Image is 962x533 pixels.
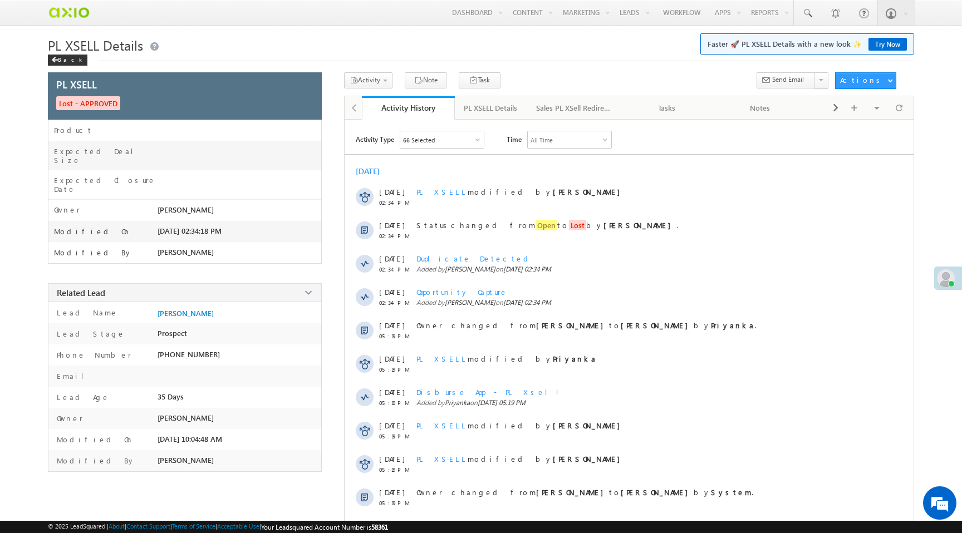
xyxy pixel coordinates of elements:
div: Activity History [370,102,447,113]
strong: Priyanka [711,320,755,330]
span: Added by on [416,265,862,273]
span: 05:19 PM [379,399,413,406]
img: Custom Logo [48,3,90,22]
a: Sales PL XSell Redirection [527,96,621,120]
label: Lead Name [54,308,118,317]
span: [PERSON_NAME] [158,205,214,214]
a: [PERSON_NAME] [158,309,214,318]
span: [DATE] [379,354,404,363]
strong: [PERSON_NAME] [553,187,626,196]
span: Time [507,131,522,147]
span: [PERSON_NAME] [445,265,495,273]
span: 02:34 PM [379,233,413,239]
span: [DATE] 10:04:48 AM [158,435,222,443]
label: Expected Deal Size [54,147,158,165]
a: Try Now [868,38,907,51]
span: [DATE] [379,421,404,430]
strong: [PERSON_NAME] [621,487,694,497]
label: Product [54,126,93,135]
span: changed from to by . [416,220,678,230]
label: Owner [54,205,80,214]
button: Actions [835,72,896,89]
span: Faster 🚀 PL XSELL Details with a new look ✨ [708,38,907,50]
span: Status [416,220,451,230]
div: Tasks [630,101,704,115]
span: [DATE] [379,220,404,230]
span: Added by on [416,398,862,407]
span: Lost [569,220,586,230]
span: © 2025 LeadSquared | | | | | [48,522,388,531]
span: [DATE] [379,487,404,497]
span: PL XSELL [416,454,468,463]
a: Activity History [362,96,455,120]
span: 02:34 PM [379,199,413,206]
span: Owner changed from to by . [416,320,757,330]
span: 35 Days [158,392,184,401]
span: Priyanka [445,398,470,407]
button: Send Email [757,72,815,88]
button: Task [459,72,500,88]
span: [DATE] 02:34 PM [503,265,551,273]
strong: [PERSON_NAME] [553,421,626,430]
span: 05:19 PM [379,433,413,440]
label: Modified By [54,456,135,465]
span: Opportunity Capture [416,287,508,297]
span: [DATE] 02:34 PM [503,298,551,307]
span: [DATE] 02:34:18 PM [158,226,222,235]
span: Activity Type [356,131,394,147]
a: Tasks [621,96,714,120]
span: Activity [358,76,380,84]
span: Related Lead [57,287,105,298]
span: 05:19 PM [379,333,413,339]
span: PL XSELL [56,77,97,91]
a: Notes [714,96,808,120]
strong: Priyanka [553,354,597,363]
strong: [PERSON_NAME] [536,320,609,330]
: Duplicate Detected [416,254,532,263]
label: Phone Number [54,350,131,359]
span: Disburse App - PL Xsell [416,387,567,397]
a: Acceptable Use [217,522,259,530]
span: 05:19 PM [379,466,413,473]
strong: [PERSON_NAME] [553,454,626,463]
span: 58361 [371,523,388,531]
label: Modified By [54,248,132,257]
a: PL XSELL Details [455,96,527,120]
label: Expected Closure Date [54,176,158,194]
span: PL XSELL Details [48,36,143,54]
a: Documents [807,96,901,120]
span: Send Email [772,75,804,85]
strong: [PERSON_NAME] [603,220,676,230]
span: Open [536,220,557,230]
span: PL XSELL [416,421,468,430]
label: Modified On [54,435,134,444]
span: modified by [416,454,626,463]
a: Contact Support [126,522,170,530]
div: PL XSELL Details [464,101,517,115]
span: [DATE] 05:19 PM [478,398,526,407]
span: modified by [416,421,626,430]
div: [DATE] [356,166,392,176]
span: Prospect [158,329,187,338]
div: Actions [840,75,884,85]
span: 05:19 PM [379,366,413,373]
span: PL XSELL [416,187,468,196]
div: Sales PL XSell Redirection [536,101,611,115]
span: 02:34 PM [379,266,413,273]
span: [DATE] [379,387,404,397]
span: [PERSON_NAME] [158,413,214,422]
button: Note [405,72,446,88]
strong: System [711,487,752,497]
div: Owner Changed,Status Changed,Stage Changed,Source Changed,Notes & 61 more.. [400,131,484,148]
span: Owner changed from to by . [416,487,753,497]
div: 66 Selected [403,136,435,144]
a: About [109,522,125,530]
div: Documents [816,101,891,115]
strong: [PERSON_NAME] [536,487,609,497]
span: [DATE] [379,287,404,297]
span: 05:19 PM [379,500,413,506]
span: PL XSELL [416,354,468,363]
span: modified by [416,354,597,363]
span: Added by on [416,298,862,307]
